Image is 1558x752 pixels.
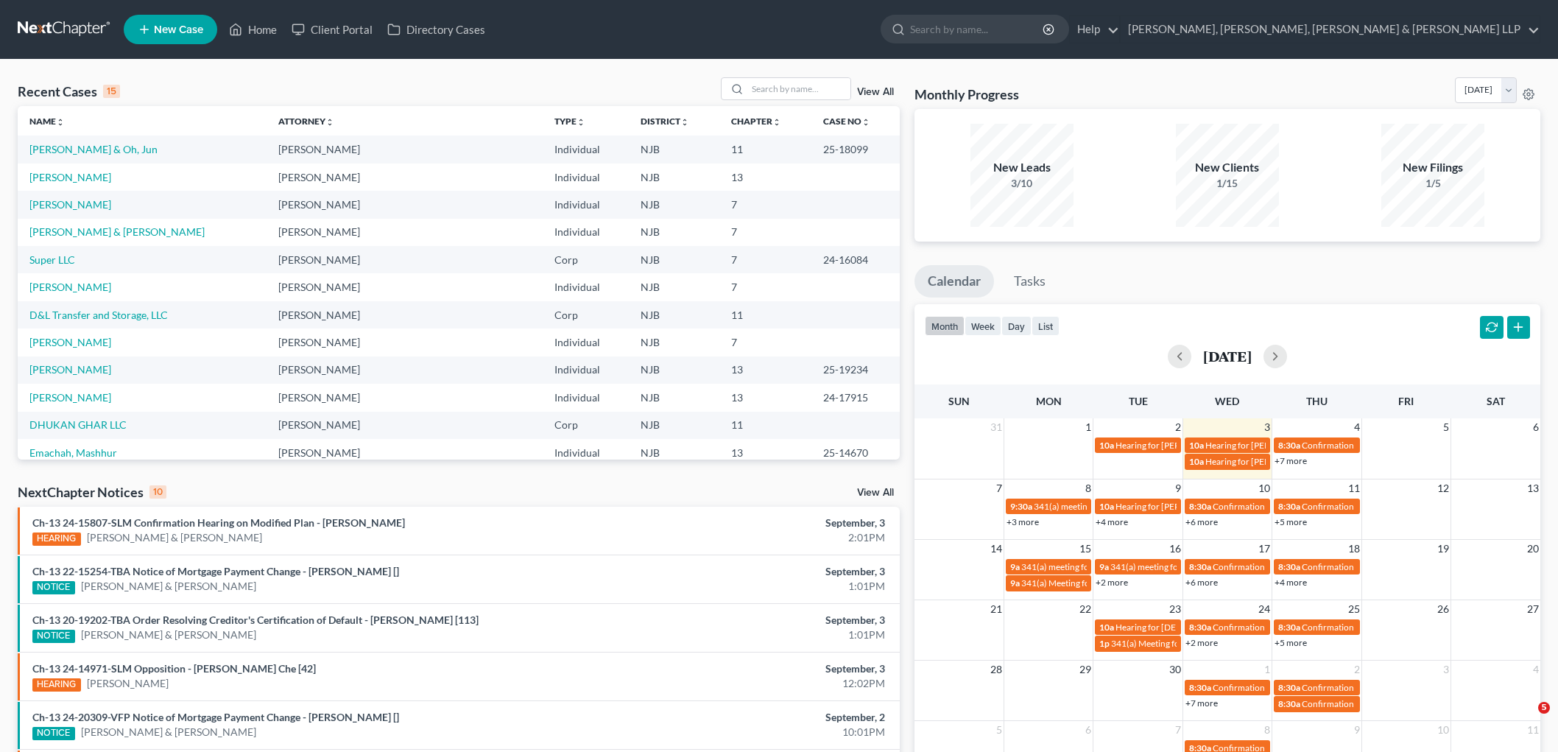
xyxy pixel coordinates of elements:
a: [PERSON_NAME] & Oh, Jun [29,143,158,155]
a: Ch-13 22-15254-TBA Notice of Mortgage Payment Change - [PERSON_NAME] [] [32,565,399,577]
a: [PERSON_NAME] & [PERSON_NAME] [87,530,262,545]
span: 8:30a [1278,440,1300,451]
a: Districtunfold_more [641,116,689,127]
span: 9 [1174,479,1182,497]
span: 29 [1078,661,1093,678]
iframe: Intercom live chat [1508,702,1543,737]
span: 9a [1099,561,1109,572]
span: Sat [1487,395,1505,407]
td: NJB [629,356,719,384]
span: 10 [1257,479,1272,497]
div: 1:01PM [610,579,885,594]
span: 16 [1168,540,1182,558]
span: 8:30a [1278,561,1300,572]
a: +6 more [1185,516,1218,527]
a: Ch-13 24-20309-VFP Notice of Mortgage Payment Change - [PERSON_NAME] [] [32,711,399,723]
span: Confirmation hearing for [PERSON_NAME] [1213,682,1380,693]
a: [PERSON_NAME] [29,336,111,348]
span: 6 [1084,721,1093,739]
span: 10a [1099,622,1114,633]
a: Ch-13 24-15807-SLM Confirmation Hearing on Modified Plan - [PERSON_NAME] [32,516,405,529]
a: Super LLC [29,253,75,266]
a: +5 more [1275,637,1307,648]
span: 5 [995,721,1004,739]
span: 9:30a [1010,501,1032,512]
td: 11 [719,136,811,163]
td: Individual [543,439,630,466]
span: 18 [1347,540,1361,558]
td: 7 [719,273,811,301]
td: 24-17915 [811,384,900,411]
div: 2:01PM [610,530,885,545]
a: Ch-13 24-14971-SLM Opposition - [PERSON_NAME] Che [42] [32,662,316,675]
span: 13 [1526,479,1540,497]
input: Search by name... [747,78,850,99]
td: NJB [629,301,719,328]
span: 8:30a [1189,682,1211,693]
a: [PERSON_NAME] [87,676,169,691]
td: NJB [629,246,719,273]
span: Mon [1036,395,1062,407]
i: unfold_more [772,118,781,127]
span: 9a [1010,577,1020,588]
span: Confirmation hearing for [PERSON_NAME] [1302,682,1469,693]
a: +5 more [1275,516,1307,527]
a: Tasks [1001,265,1059,298]
div: HEARING [32,533,81,546]
td: [PERSON_NAME] [267,191,543,218]
a: +3 more [1007,516,1039,527]
i: unfold_more [56,118,65,127]
span: 8:30a [1278,622,1300,633]
span: 8:30a [1189,501,1211,512]
span: 3 [1442,661,1451,678]
td: [PERSON_NAME] [267,328,543,356]
td: [PERSON_NAME] [267,219,543,246]
span: 341(a) meeting for [PERSON_NAME] [1034,501,1176,512]
td: Individual [543,328,630,356]
td: 25-14670 [811,439,900,466]
span: 1 [1263,661,1272,678]
span: 341(a) Meeting for [PERSON_NAME] [1111,638,1254,649]
span: Confirmation Hearing for [PERSON_NAME] [1213,501,1381,512]
td: Individual [543,219,630,246]
button: week [965,316,1001,336]
span: 24 [1257,600,1272,618]
span: 341(a) Meeting for [PERSON_NAME] Al Karalih & [PERSON_NAME] [1021,577,1281,588]
a: [PERSON_NAME] [29,171,111,183]
td: 11 [719,301,811,328]
a: +4 more [1275,577,1307,588]
span: 4 [1353,418,1361,436]
a: Ch-13 20-19202-TBA Order Resolving Creditor's Certification of Default - [PERSON_NAME] [113] [32,614,479,626]
span: 7 [995,479,1004,497]
span: 3 [1263,418,1272,436]
td: [PERSON_NAME] [267,164,543,191]
a: [PERSON_NAME] & [PERSON_NAME] [81,725,256,739]
div: 1/15 [1176,176,1279,191]
span: Wed [1215,395,1239,407]
span: Confirmation hearing for [PERSON_NAME] [1213,561,1380,572]
span: Hearing for [DEMOGRAPHIC_DATA] et [PERSON_NAME] et al [1115,622,1355,633]
div: September, 3 [610,661,885,676]
td: [PERSON_NAME] [267,384,543,411]
div: September, 2 [610,710,885,725]
span: 28 [989,661,1004,678]
td: NJB [629,219,719,246]
a: [PERSON_NAME] [29,363,111,376]
td: 7 [719,328,811,356]
span: 1p [1099,638,1110,649]
a: [PERSON_NAME] & [PERSON_NAME] [81,579,256,594]
a: Directory Cases [380,16,493,43]
span: 10 [1436,721,1451,739]
span: 8:30a [1278,698,1300,709]
i: unfold_more [577,118,585,127]
span: 8 [1263,721,1272,739]
div: NOTICE [32,727,75,740]
span: 31 [989,418,1004,436]
td: NJB [629,412,719,439]
span: 10a [1099,501,1114,512]
a: D&L Transfer and Storage, LLC [29,309,168,321]
span: 21 [989,600,1004,618]
td: Individual [543,136,630,163]
span: 14 [989,540,1004,558]
a: [PERSON_NAME] & [PERSON_NAME] [29,225,205,238]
